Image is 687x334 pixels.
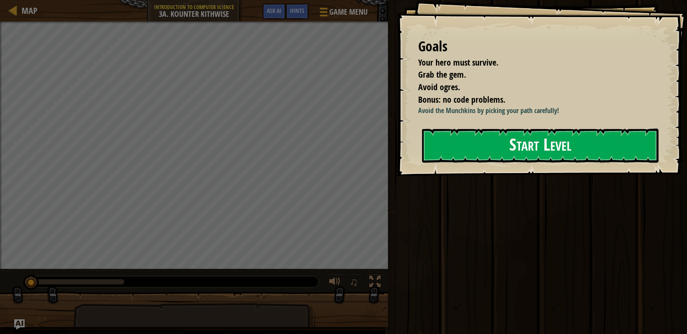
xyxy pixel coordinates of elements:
button: Ask AI [262,3,286,19]
span: Ask AI [267,6,281,15]
span: Game Menu [329,6,368,18]
li: Bonus: no code problems. [407,94,655,106]
span: Map [22,5,38,16]
span: ♫ [350,275,358,288]
span: Bonus: no code problems. [418,94,505,105]
li: Avoid ogres. [407,81,655,94]
button: Start Level [422,129,659,163]
p: Avoid the Munchkins by picking your path carefully! [418,106,663,116]
button: Toggle fullscreen [366,274,384,292]
button: Ask AI [14,319,25,330]
span: Avoid ogres. [418,81,460,93]
span: Hints [290,6,304,15]
span: Your hero must survive. [418,57,498,68]
span: Grab the gem. [418,69,466,80]
li: Your hero must survive. [407,57,655,69]
li: Grab the gem. [407,69,655,81]
a: Map [17,5,38,16]
div: Goals [418,37,657,57]
button: Game Menu [313,3,373,24]
button: Adjust volume [326,274,343,292]
button: ♫ [348,274,362,292]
